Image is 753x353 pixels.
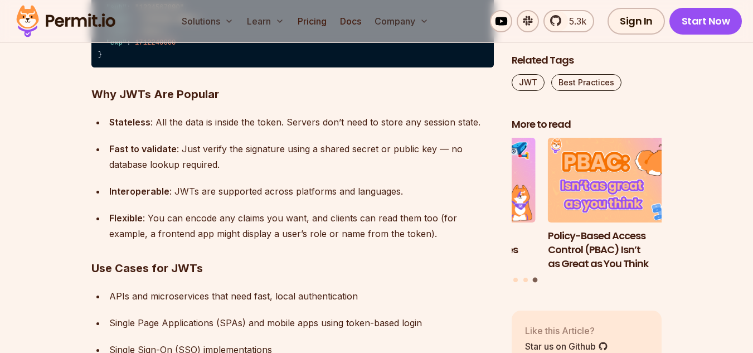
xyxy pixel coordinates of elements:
[109,315,494,331] div: Single Page Applications (SPAs) and mobile apps using token-based login
[127,39,130,47] span: :
[336,10,366,32] a: Docs
[109,141,494,172] div: : Just verify the signature using a shared secret or public key — no database lookup required.
[385,229,536,270] h3: How to Use JWTs for Authorization: Best Practices and Common Mistakes
[135,39,176,47] span: 1712240000
[370,10,433,32] button: Company
[109,212,143,224] strong: Flexible
[11,2,120,40] img: Permit logo
[109,186,169,197] strong: Interoperable
[109,114,494,130] div: : All the data is inside the token. Servers don’t need to store any session state.
[548,138,698,271] a: Policy-Based Access Control (PBAC) Isn’t as Great as You ThinkPolicy-Based Access Control (PBAC) ...
[91,88,219,101] strong: Why JWTs Are Popular
[293,10,331,32] a: Pricing
[109,183,494,199] div: : JWTs are supported across platforms and languages.
[523,278,528,282] button: Go to slide 2
[242,10,289,32] button: Learn
[562,14,586,28] span: 5.3k
[385,138,536,271] li: 2 of 3
[548,138,698,223] img: Policy-Based Access Control (PBAC) Isn’t as Great as You Think
[669,8,742,35] a: Start Now
[525,324,608,337] p: Like this Article?
[385,138,536,223] img: How to Use JWTs for Authorization: Best Practices and Common Mistakes
[98,51,102,59] span: }
[512,138,662,284] div: Posts
[513,278,518,282] button: Go to slide 1
[543,10,594,32] a: 5.3k
[608,8,665,35] a: Sign In
[106,39,127,47] span: "exp"
[551,74,621,91] a: Best Practices
[109,143,177,154] strong: Fast to validate
[109,117,150,128] strong: Stateless
[109,288,494,304] div: APIs and microservices that need fast, local authentication
[109,210,494,241] div: : You can encode any claims you want, and clients can read them too (for example, a frontend app ...
[533,278,538,283] button: Go to slide 3
[548,229,698,270] h3: Policy-Based Access Control (PBAC) Isn’t as Great as You Think
[525,340,608,353] a: Star us on Github
[512,74,545,91] a: JWT
[548,138,698,271] li: 3 of 3
[512,54,662,67] h2: Related Tags
[512,118,662,132] h2: More to read
[91,262,203,275] strong: Use Cases for JWTs
[177,10,238,32] button: Solutions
